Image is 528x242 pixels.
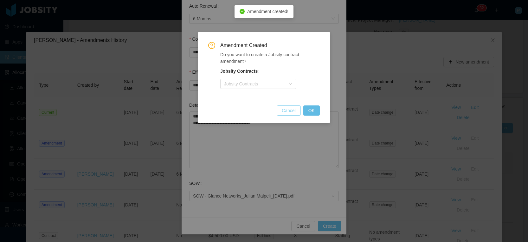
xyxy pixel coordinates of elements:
span: Do you want to create a Jobsity contract amendment? [220,52,299,64]
span: Amendment Created [220,42,320,49]
div: Jobsity Contracts [224,81,286,87]
button: OK [303,105,320,116]
span: Amendment created! [247,9,288,14]
b: Jobsity Contracts [220,69,258,74]
i: icon: question-circle [208,42,215,49]
i: icon: check-circle [240,9,245,14]
i: icon: down [289,82,293,86]
button: Cancel [277,105,301,116]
